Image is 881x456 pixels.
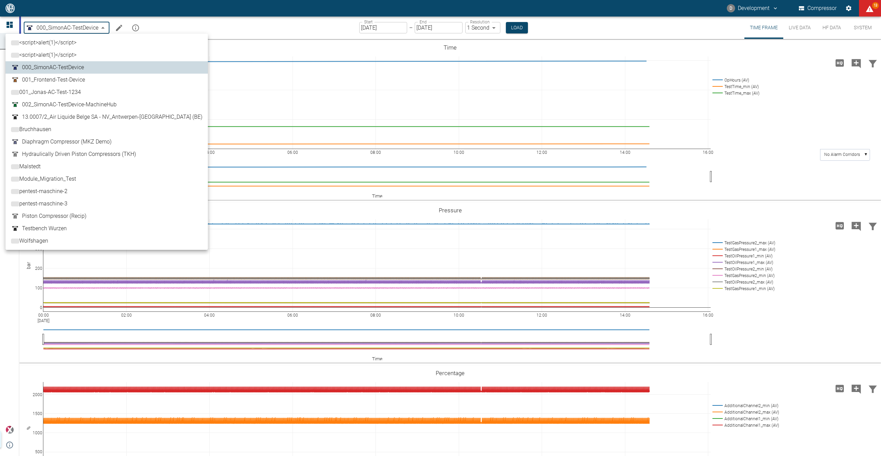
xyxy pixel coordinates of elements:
a: Piston Compressor (Recip) [11,212,202,220]
span: <script>alert(1)</script> [19,39,76,47]
a: pentest-maschine-2 [11,187,202,195]
a: 13.0007/2_Air Liquide Belge SA - NV_Antwerpen-[GEOGRAPHIC_DATA] (BE) [11,113,202,121]
a: Malstedt [11,162,202,171]
a: 001_Frontend-Test-Device [11,76,202,84]
a: pentest-maschine-3 [11,200,202,208]
span: Wolfshagen [19,237,48,245]
span: Testbench Wurzen [22,224,67,233]
span: 000_SimonAC-TestDevice [22,63,84,72]
a: Testbench Wurzen [11,224,202,233]
span: Module_Migration_Test [19,175,76,183]
span: Hydraulically Driven Piston Compressors (TKH) [22,150,136,158]
span: Piston Compressor (Recip) [22,212,86,220]
span: pentest-maschine-3 [19,200,67,208]
a: Bruchhausen [11,125,202,134]
a: 002_SimonAC-TestDevice-MachineHub [11,100,202,109]
span: Malstedt [19,162,41,171]
a: <script>alert(1)</script> [11,51,202,59]
a: Wolfshagen [11,237,202,245]
a: <script>alert(1)</script> [11,39,202,47]
span: Diaphragm Compressor (MKZ Demo) [22,138,112,146]
span: <script>alert(1)</script> [19,51,76,59]
a: Hydraulically Driven Piston Compressors (TKH) [11,150,202,158]
span: 002_SimonAC-TestDevice-MachineHub [22,100,117,109]
a: Module_Migration_Test [11,175,202,183]
a: 000_SimonAC-TestDevice [11,63,202,72]
span: 001_Frontend-Test-Device [22,76,85,84]
span: pentest-maschine-2 [19,187,67,195]
span: Bruchhausen [19,125,51,134]
span: 13.0007/2_Air Liquide Belge SA - NV_Antwerpen-[GEOGRAPHIC_DATA] (BE) [22,113,202,121]
span: 001_Jonas-AC-Test-1234 [19,88,81,96]
a: Diaphragm Compressor (MKZ Demo) [11,138,202,146]
a: 001_Jonas-AC-Test-1234 [11,88,202,96]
